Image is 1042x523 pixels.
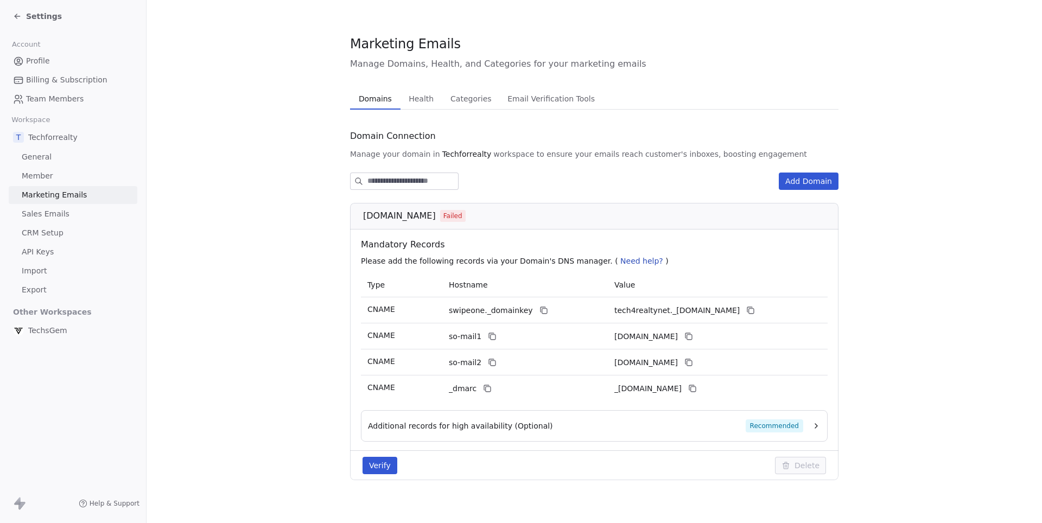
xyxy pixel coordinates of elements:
[367,331,395,340] span: CNAME
[22,151,52,163] span: General
[446,91,495,106] span: Categories
[493,149,643,160] span: workspace to ensure your emails reach
[9,262,137,280] a: Import
[28,325,67,336] span: TechsGem
[26,11,62,22] span: Settings
[746,419,803,432] span: Recommended
[79,499,139,508] a: Help & Support
[26,93,84,105] span: Team Members
[350,36,461,52] span: Marketing Emails
[367,383,395,392] span: CNAME
[779,173,838,190] button: Add Domain
[350,149,440,160] span: Manage your domain in
[9,224,137,242] a: CRM Setup
[9,167,137,185] a: Member
[22,208,69,220] span: Sales Emails
[22,246,54,258] span: API Keys
[26,55,50,67] span: Profile
[9,148,137,166] a: General
[614,305,740,316] span: tech4realtynet._domainkey.swipeone.email
[22,170,53,182] span: Member
[449,383,476,394] span: _dmarc
[22,284,47,296] span: Export
[368,419,821,432] button: Additional records for high availability (Optional)Recommended
[367,357,395,366] span: CNAME
[13,325,24,336] img: Untitled%20design.png
[367,279,436,291] p: Type
[361,238,832,251] span: Mandatory Records
[26,74,107,86] span: Billing & Subscription
[22,227,63,239] span: CRM Setup
[367,305,395,314] span: CNAME
[28,132,78,143] span: Techforrealty
[614,383,682,394] span: _dmarc.swipeone.email
[9,71,137,89] a: Billing & Subscription
[620,257,663,265] span: Need help?
[361,256,832,266] p: Please add the following records via your Domain's DNS manager. ( )
[350,58,838,71] span: Manage Domains, Health, and Categories for your marketing emails
[7,36,45,53] span: Account
[90,499,139,508] span: Help & Support
[449,305,533,316] span: swipeone._domainkey
[503,91,599,106] span: Email Verification Tools
[9,243,137,261] a: API Keys
[449,280,488,289] span: Hostname
[13,11,62,22] a: Settings
[9,52,137,70] a: Profile
[443,211,462,221] span: Failed
[614,331,678,342] span: tech4realtynet1.swipeone.email
[7,112,55,128] span: Workspace
[645,149,807,160] span: customer's inboxes, boosting engagement
[9,90,137,108] a: Team Members
[368,420,553,431] span: Additional records for high availability (Optional)
[350,130,436,143] span: Domain Connection
[22,189,87,201] span: Marketing Emails
[363,209,436,222] span: [DOMAIN_NAME]
[363,457,397,474] button: Verify
[9,281,137,299] a: Export
[9,205,137,223] a: Sales Emails
[614,357,678,368] span: tech4realtynet2.swipeone.email
[404,91,438,106] span: Health
[449,331,481,342] span: so-mail1
[354,91,396,106] span: Domains
[449,357,481,368] span: so-mail2
[9,186,137,204] a: Marketing Emails
[614,280,635,289] span: Value
[13,132,24,143] span: T
[9,303,96,321] span: Other Workspaces
[22,265,47,277] span: Import
[775,457,826,474] button: Delete
[442,149,492,160] span: Techforrealty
